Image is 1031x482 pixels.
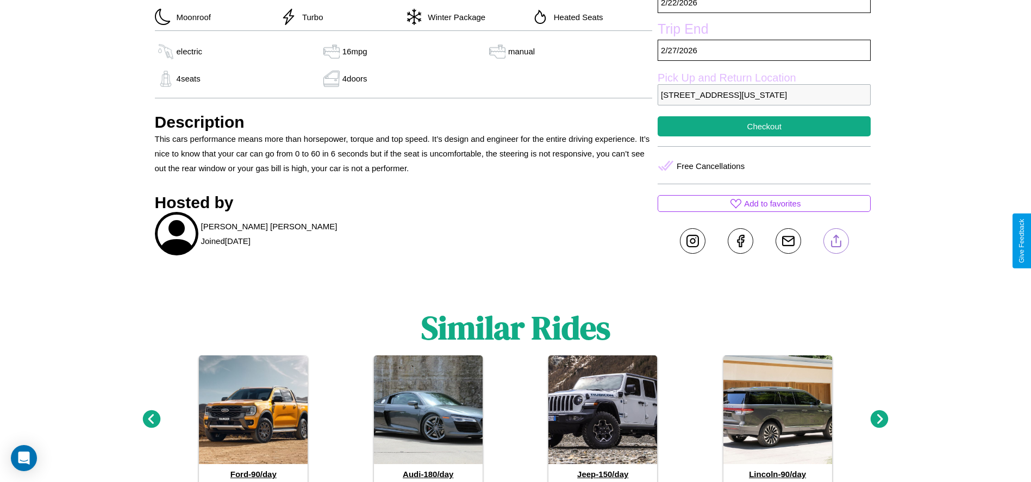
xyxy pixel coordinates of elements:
[658,84,871,105] p: [STREET_ADDRESS][US_STATE]
[1018,219,1026,263] div: Give Feedback
[321,71,342,87] img: gas
[658,116,871,136] button: Checkout
[658,72,871,84] label: Pick Up and Return Location
[155,113,653,132] h3: Description
[155,132,653,176] p: This cars performance means more than horsepower, torque and top speed. It’s design and engineer ...
[321,43,342,60] img: gas
[342,71,367,86] p: 4 doors
[677,159,745,173] p: Free Cancellations
[658,40,871,61] p: 2 / 27 / 2026
[155,193,653,212] h3: Hosted by
[508,44,535,59] p: manual
[744,196,801,211] p: Add to favorites
[548,10,603,24] p: Heated Seats
[177,44,203,59] p: electric
[171,10,211,24] p: Moonroof
[177,71,201,86] p: 4 seats
[658,21,871,40] label: Trip End
[155,43,177,60] img: gas
[201,219,338,234] p: [PERSON_NAME] [PERSON_NAME]
[342,44,367,59] p: 16 mpg
[11,445,37,471] div: Open Intercom Messenger
[422,10,485,24] p: Winter Package
[201,234,251,248] p: Joined [DATE]
[155,71,177,87] img: gas
[297,10,323,24] p: Turbo
[658,195,871,212] button: Add to favorites
[486,43,508,60] img: gas
[421,305,610,350] h1: Similar Rides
